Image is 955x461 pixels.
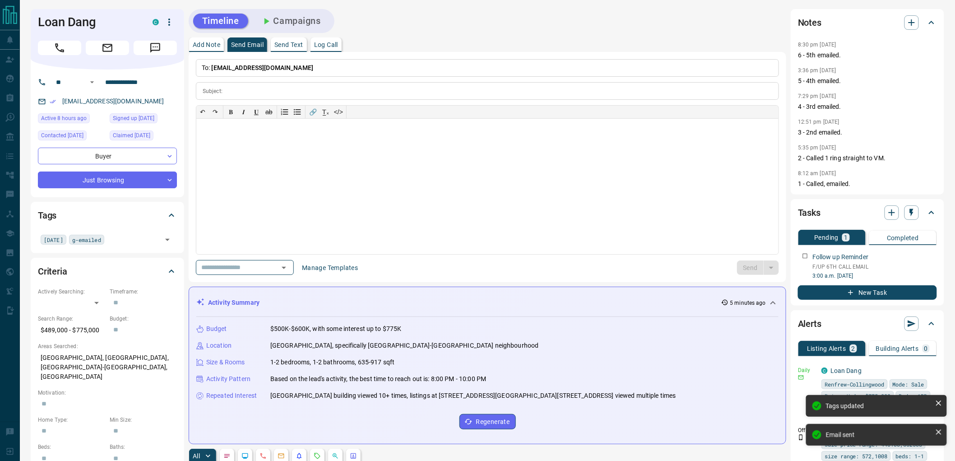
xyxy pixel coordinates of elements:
[278,452,285,460] svg: Emails
[798,285,937,300] button: New Task
[825,391,891,400] span: Price: Under $775,000
[38,350,177,384] p: [GEOGRAPHIC_DATA], [GEOGRAPHIC_DATA], [GEOGRAPHIC_DATA]-[GEOGRAPHIC_DATA], [GEOGRAPHIC_DATA]
[193,14,248,28] button: Timeline
[153,19,159,25] div: condos.ca
[38,261,177,282] div: Criteria
[844,234,848,241] p: 1
[203,87,223,95] p: Subject:
[263,106,275,118] button: ab
[38,41,81,55] span: Call
[208,298,260,307] p: Activity Summary
[110,416,177,424] p: Min Size:
[798,76,937,86] p: 5 - 4th emailed.
[206,374,250,384] p: Activity Pattern
[113,131,150,140] span: Claimed [DATE]
[798,202,937,224] div: Tasks
[291,106,304,118] button: Bullet list
[206,324,227,334] p: Budget
[830,367,862,374] a: Loan Dang
[134,41,177,55] span: Message
[798,128,937,137] p: 3 - 2nd emailed.
[737,261,779,275] div: split button
[314,42,338,48] p: Log Call
[798,51,937,60] p: 6 - 5th emailed.
[62,98,164,105] a: [EMAIL_ADDRESS][DOMAIN_NAME]
[38,288,105,296] p: Actively Searching:
[252,14,330,28] button: Campaigns
[231,42,264,48] p: Send Email
[193,453,200,459] p: All
[196,59,779,77] p: To:
[459,414,516,429] button: Regenerate
[899,391,927,400] span: Beds: 1BD
[38,342,177,350] p: Areas Searched:
[798,119,839,125] p: 12:51 pm [DATE]
[798,170,836,177] p: 8:12 am [DATE]
[798,366,816,374] p: Daily
[821,368,828,374] div: condos.ca
[38,208,56,223] h2: Tags
[265,108,273,116] s: ab
[38,205,177,226] div: Tags
[826,402,932,410] div: Tags updated
[876,345,919,352] p: Building Alerts
[44,235,63,244] span: [DATE]
[225,106,237,118] button: 𝐁
[38,172,177,188] div: Just Browsing
[278,261,290,274] button: Open
[206,341,232,350] p: Location
[798,102,937,112] p: 4 - 3rd emailed.
[38,130,105,143] div: Mon Sep 22 2025
[798,12,937,33] div: Notes
[38,416,105,424] p: Home Type:
[38,315,105,323] p: Search Range:
[798,67,836,74] p: 3:36 pm [DATE]
[798,313,937,335] div: Alerts
[852,345,855,352] p: 2
[893,380,924,389] span: Mode: Sale
[812,263,937,271] p: F/UP 6TH CALL EMAIL
[887,235,919,241] p: Completed
[730,299,766,307] p: 5 minutes ago
[296,452,303,460] svg: Listing Alerts
[193,42,220,48] p: Add Note
[250,106,263,118] button: 𝐔
[38,15,139,29] h1: Loan Dang
[260,452,267,460] svg: Calls
[110,288,177,296] p: Timeframe:
[278,106,291,118] button: Numbered list
[826,431,932,438] div: Email sent
[332,106,345,118] button: </>
[209,106,222,118] button: ↷
[38,323,105,338] p: $489,000 - $775,000
[798,179,937,189] p: 1 - Called, emailed.
[798,93,836,99] p: 7:29 pm [DATE]
[41,131,83,140] span: Contacted [DATE]
[41,114,87,123] span: Active 8 hours ago
[196,294,779,311] div: Activity Summary5 minutes ago
[223,452,231,460] svg: Notes
[161,233,174,246] button: Open
[798,42,836,48] p: 8:30 pm [DATE]
[196,106,209,118] button: ↶
[350,452,357,460] svg: Agent Actions
[110,443,177,451] p: Baths:
[825,452,888,461] span: size range: 572,1008
[110,130,177,143] div: Mon Sep 22 2025
[320,106,332,118] button: T̲ₓ
[896,452,924,461] span: beds: 1-1
[241,452,249,460] svg: Lead Browsing Activity
[270,374,486,384] p: Based on the lead's activity, the best time to reach out is: 8:00 PM - 10:00 PM
[110,113,177,126] div: Sun Sep 21 2025
[807,345,846,352] p: Listing Alerts
[87,77,97,88] button: Open
[254,108,259,116] span: 𝐔
[924,345,928,352] p: 0
[297,261,363,275] button: Manage Templates
[38,264,67,279] h2: Criteria
[38,443,105,451] p: Beds:
[798,426,816,434] p: Off
[798,15,821,30] h2: Notes
[113,114,154,123] span: Signed up [DATE]
[798,374,804,381] svg: Email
